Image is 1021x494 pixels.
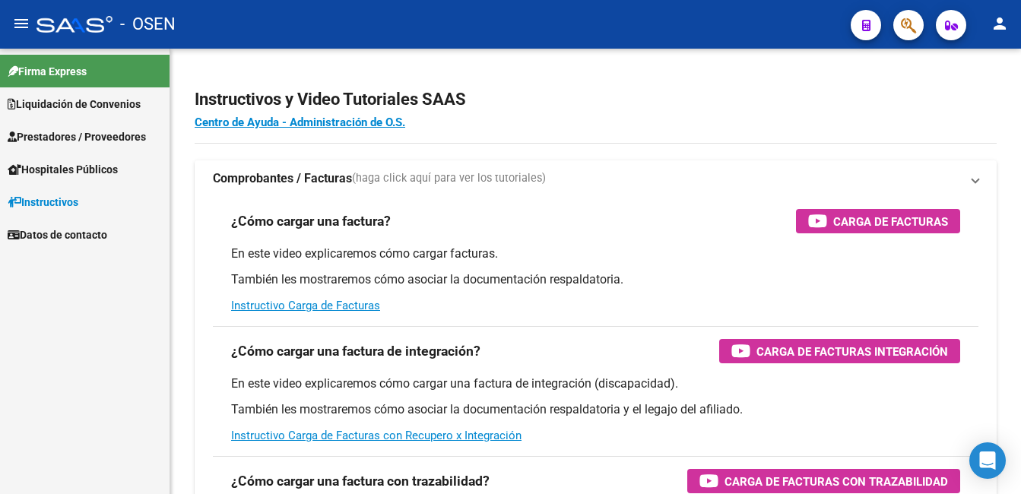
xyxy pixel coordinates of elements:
[213,170,352,187] strong: Comprobantes / Facturas
[8,226,107,243] span: Datos de contacto
[969,442,1006,479] div: Open Intercom Messenger
[756,342,948,361] span: Carga de Facturas Integración
[833,212,948,231] span: Carga de Facturas
[195,160,997,197] mat-expansion-panel-header: Comprobantes / Facturas(haga click aquí para ver los tutoriales)
[8,128,146,145] span: Prestadores / Proveedores
[231,271,960,288] p: También les mostraremos cómo asociar la documentación respaldatoria.
[8,63,87,80] span: Firma Express
[725,472,948,491] span: Carga de Facturas con Trazabilidad
[352,170,546,187] span: (haga click aquí para ver los tutoriales)
[231,245,960,262] p: En este video explicaremos cómo cargar facturas.
[231,211,391,232] h3: ¿Cómo cargar una factura?
[8,161,118,178] span: Hospitales Públicos
[231,429,522,442] a: Instructivo Carga de Facturas con Recupero x Integración
[796,209,960,233] button: Carga de Facturas
[12,14,30,33] mat-icon: menu
[719,339,960,363] button: Carga de Facturas Integración
[231,470,490,492] h3: ¿Cómo cargar una factura con trazabilidad?
[195,85,997,114] h2: Instructivos y Video Tutoriales SAAS
[8,96,141,112] span: Liquidación de Convenios
[195,116,405,129] a: Centro de Ayuda - Administración de O.S.
[120,8,176,41] span: - OSEN
[231,299,380,312] a: Instructivo Carga de Facturas
[991,14,1009,33] mat-icon: person
[687,469,960,493] button: Carga de Facturas con Trazabilidad
[231,340,480,362] h3: ¿Cómo cargar una factura de integración?
[8,194,78,211] span: Instructivos
[231,375,960,392] p: En este video explicaremos cómo cargar una factura de integración (discapacidad).
[231,401,960,418] p: También les mostraremos cómo asociar la documentación respaldatoria y el legajo del afiliado.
